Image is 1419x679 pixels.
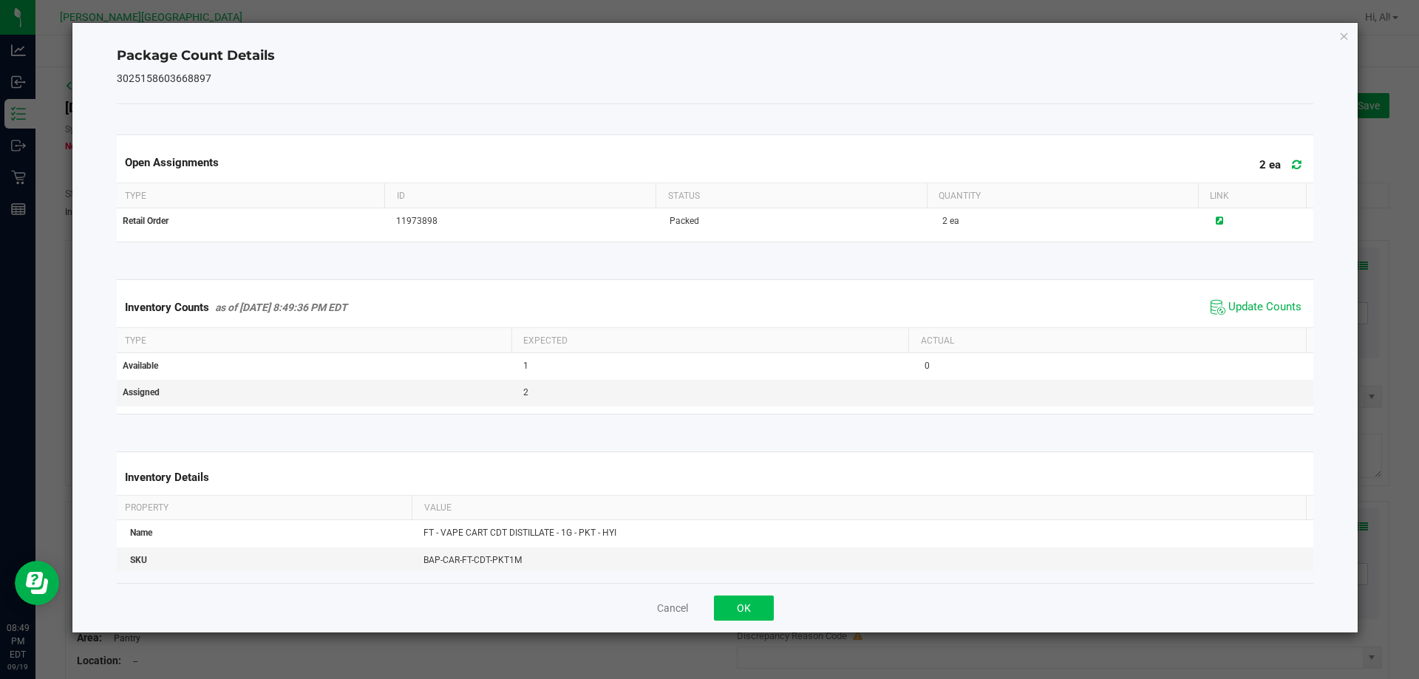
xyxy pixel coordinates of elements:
span: SKU [130,555,147,565]
button: Close [1339,27,1350,44]
span: ea [1269,158,1281,171]
span: Expected [523,335,568,346]
span: BAP-CAR-FT-CDT-PKT1M [423,555,522,565]
h4: Package Count Details [117,47,1314,66]
span: Status [668,191,700,201]
span: Update Counts [1228,300,1301,315]
span: Value [424,502,452,513]
span: as of [DATE] 8:49:36 PM EDT [215,301,347,313]
span: 2 [942,216,947,226]
span: FT - VAPE CART CDT DISTILLATE - 1G - PKT - HYI [423,528,616,538]
span: Type [125,335,146,346]
button: Cancel [657,601,688,615]
iframe: Resource center [15,561,59,605]
span: Open Assignments [125,156,219,169]
span: 11973898 [396,216,438,226]
span: 0 [925,361,930,371]
span: ea [950,216,959,226]
span: Property [125,502,169,513]
span: Retail Order [123,216,169,226]
span: 1 [523,361,528,371]
h5: 3025158603668897 [117,73,1314,84]
span: Assigned [123,387,160,397]
span: Available [123,361,158,371]
span: 2 [523,387,528,397]
span: Type [125,191,146,201]
span: Inventory Counts [125,301,209,314]
span: Actual [921,335,954,346]
span: 2 [1259,158,1266,171]
button: OK [714,596,774,621]
span: Packed [670,216,699,226]
span: ID [397,191,405,201]
span: Quantity [939,191,981,201]
span: Link [1210,191,1229,201]
span: Name [130,528,152,538]
span: Inventory Details [125,471,209,484]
